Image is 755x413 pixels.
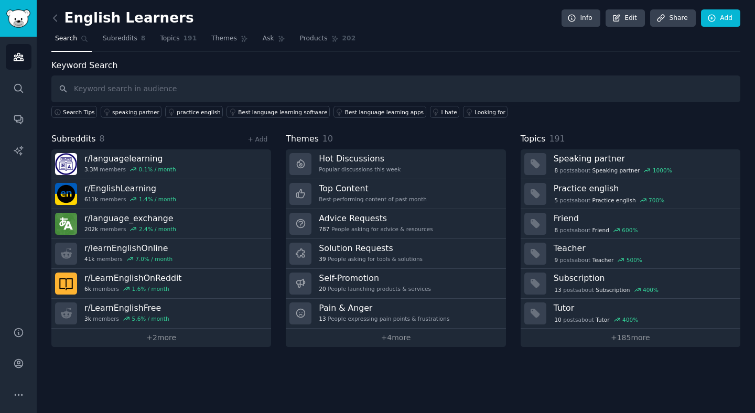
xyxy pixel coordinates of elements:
[84,302,169,313] h3: r/ LearnEnglishFree
[51,60,117,70] label: Keyword Search
[6,9,30,28] img: GummySearch logo
[319,255,423,263] div: People asking for tools & solutions
[521,179,740,209] a: Practice english5postsaboutPractice english700%
[521,209,740,239] a: Friend8postsaboutFriend600%
[84,285,182,292] div: members
[55,34,77,44] span: Search
[132,315,169,322] div: 5.6 % / month
[84,166,176,173] div: members
[84,195,176,203] div: members
[263,34,274,44] span: Ask
[554,255,643,265] div: post s about
[474,108,505,116] div: Looking for
[554,225,639,235] div: post s about
[51,329,271,347] a: +2more
[296,30,359,52] a: Products202
[554,166,673,175] div: post s about
[286,209,505,239] a: Advice Requests787People asking for advice & resources
[184,34,197,44] span: 191
[103,34,137,44] span: Subreddits
[521,299,740,329] a: Tutor10postsaboutTutor400%
[84,213,176,224] h3: r/ language_exchange
[51,179,271,209] a: r/EnglishLearning611kmembers1.4% / month
[156,30,200,52] a: Topics191
[286,179,505,209] a: Top ContentBest-performing content of past month
[139,195,176,203] div: 1.4 % / month
[554,195,665,205] div: post s about
[84,225,176,233] div: members
[259,30,289,52] a: Ask
[55,153,77,175] img: languagelearning
[300,34,328,44] span: Products
[84,255,172,263] div: members
[84,166,98,173] span: 3.3M
[84,285,91,292] span: 6k
[592,226,609,234] span: Friend
[430,106,460,118] a: I hate
[463,106,508,118] a: Looking for
[627,256,642,264] div: 500 %
[51,269,271,299] a: r/LearnEnglishOnReddit6kmembers1.6% / month
[286,329,505,347] a: +4more
[342,34,356,44] span: 202
[653,167,672,174] div: 1000 %
[51,133,96,146] span: Subreddits
[160,34,179,44] span: Topics
[84,183,176,194] h3: r/ EnglishLearning
[554,315,639,324] div: post s about
[101,106,161,118] a: speaking partner
[596,286,630,294] span: Subscription
[211,34,237,44] span: Themes
[554,302,733,313] h3: Tutor
[322,134,333,144] span: 10
[554,286,561,294] span: 13
[701,9,740,27] a: Add
[319,285,326,292] span: 20
[554,316,561,323] span: 10
[286,299,505,329] a: Pain & Anger13People expressing pain points & frustrations
[319,302,449,313] h3: Pain & Anger
[132,285,169,292] div: 1.6 % / month
[521,269,740,299] a: Subscription13postsaboutSubscription400%
[319,315,449,322] div: People expressing pain points & frustrations
[55,183,77,205] img: EnglishLearning
[51,75,740,102] input: Keyword search in audience
[643,286,659,294] div: 400 %
[165,106,223,118] a: practice english
[286,239,505,269] a: Solution Requests39People asking for tools & solutions
[596,316,609,323] span: Tutor
[441,108,457,116] div: I hate
[51,10,194,27] h2: English Learners
[319,255,326,263] span: 39
[649,197,664,204] div: 700 %
[333,106,426,118] a: Best language learning apps
[521,239,740,269] a: Teacher9postsaboutTeacher500%
[554,167,558,174] span: 8
[554,183,733,194] h3: Practice english
[84,255,94,263] span: 41k
[319,243,423,254] h3: Solution Requests
[319,273,431,284] h3: Self-Promotion
[521,149,740,179] a: Speaking partner8postsaboutSpeaking partner1000%
[650,9,695,27] a: Share
[139,166,176,173] div: 0.1 % / month
[592,197,636,204] span: Practice english
[247,136,267,143] a: + Add
[319,225,329,233] span: 787
[554,213,733,224] h3: Friend
[177,108,221,116] div: practice english
[554,153,733,164] h3: Speaking partner
[319,213,433,224] h3: Advice Requests
[112,108,159,116] div: speaking partner
[99,30,149,52] a: Subreddits8
[84,315,91,322] span: 3k
[100,134,105,144] span: 8
[51,209,271,239] a: r/language_exchange202kmembers2.4% / month
[226,106,330,118] a: Best language learning software
[286,269,505,299] a: Self-Promotion20People launching products & services
[139,225,176,233] div: 2.4 % / month
[84,195,98,203] span: 611k
[319,285,431,292] div: People launching products & services
[521,329,740,347] a: +185more
[286,133,319,146] span: Themes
